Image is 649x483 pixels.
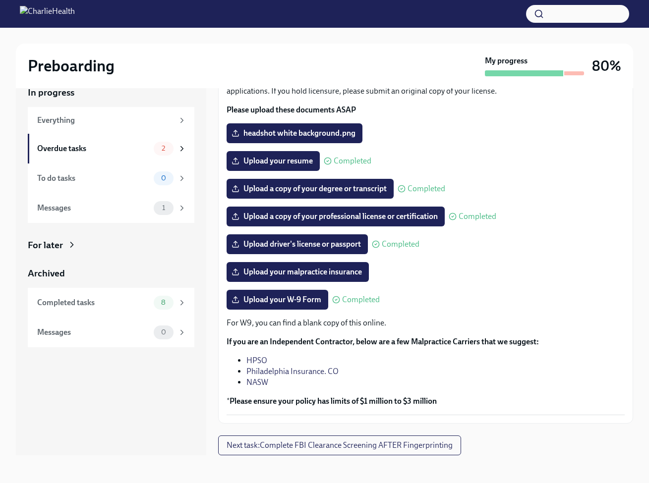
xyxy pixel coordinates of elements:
[234,156,313,166] span: Upload your resume
[37,203,150,214] div: Messages
[37,173,150,184] div: To do tasks
[155,299,172,306] span: 8
[155,328,172,336] span: 0
[227,234,368,254] label: Upload driver's license or passport
[234,212,438,221] span: Upload a copy of your professional license or certification
[592,57,621,75] h3: 80%
[37,297,150,308] div: Completed tasks
[28,239,63,252] div: For later
[459,213,496,220] span: Completed
[227,151,320,171] label: Upload your resume
[227,262,369,282] label: Upload your malpractice insurance
[156,204,171,212] span: 1
[230,396,437,406] strong: Please ensure your policy has limits of $1 million to $3 million
[485,55,528,66] strong: My progress
[227,337,539,346] strong: If you are an Independent Contractor, below are a few Malpractice Carriers that we suggest:
[246,367,339,376] a: Philadelphia Insurance. CO
[382,240,419,248] span: Completed
[28,163,194,193] a: To do tasks0
[218,435,461,455] button: Next task:Complete FBI Clearance Screening AFTER Fingerprinting
[227,105,356,114] strong: Please upload these documents ASAP
[334,157,371,165] span: Completed
[28,239,194,252] a: For later
[227,207,445,226] label: Upload a copy of your professional license or certification
[37,143,150,154] div: Overdue tasks
[234,184,387,194] span: Upload a copy of your degree or transcript
[37,115,174,126] div: Everything
[246,377,268,387] a: NASW
[227,290,328,310] label: Upload your W-9 Form
[28,193,194,223] a: Messages1
[28,318,194,347] a: Messages0
[342,296,380,304] span: Completed
[234,295,321,305] span: Upload your W-9 Form
[20,6,75,22] img: CharlieHealth
[28,134,194,163] a: Overdue tasks2
[28,86,194,99] a: In progress
[37,327,150,338] div: Messages
[227,318,625,328] p: For W9, you can find a blank copy of this online.
[28,288,194,318] a: Completed tasks8
[156,145,171,152] span: 2
[227,440,453,450] span: Next task : Complete FBI Clearance Screening AFTER Fingerprinting
[227,123,362,143] label: headshot white background.png
[234,239,361,249] span: Upload driver's license or passport
[28,107,194,134] a: Everything
[234,128,355,138] span: headshot white background.png
[246,356,267,365] a: HPSO
[227,179,394,199] label: Upload a copy of your degree or transcript
[155,174,172,182] span: 0
[28,56,115,76] h2: Preboarding
[234,267,362,277] span: Upload your malpractice insurance
[28,267,194,280] a: Archived
[408,185,445,193] span: Completed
